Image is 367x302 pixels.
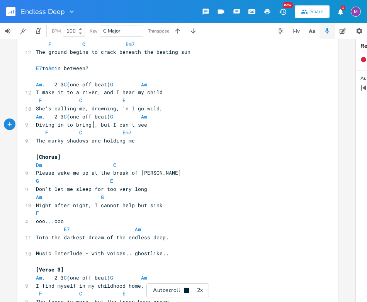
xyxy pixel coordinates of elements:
span: Am [141,274,147,281]
button: 1 [333,5,348,19]
span: F [48,41,51,48]
span: Am [141,81,147,88]
span: Music Interlude - with voices.. ghostlike.. [36,250,169,257]
span: G [110,81,113,88]
div: 1 [341,5,345,10]
span: E7 [36,65,42,72]
span: G [101,194,104,201]
span: F [36,209,39,216]
span: E [122,97,126,104]
span: C [113,161,116,168]
span: C [79,129,82,136]
span: . 2 3 (one off beat) [36,113,150,120]
span: C [79,290,82,297]
span: Please wake me up at the break of [PERSON_NAME] [36,169,181,176]
span: C [64,274,67,281]
span: C [82,41,85,48]
span: I find myself in my childhood home, [36,282,144,289]
div: New [283,2,293,8]
span: G [110,113,113,120]
span: Am [36,81,42,88]
span: E [110,177,113,184]
span: Into the darkest dream of the endless deep. [36,234,169,241]
button: M [351,3,361,21]
span: The murky shadows are holding me [36,137,135,144]
span: C [64,113,67,120]
span: C [79,97,82,104]
span: Am [36,194,42,201]
button: New [275,5,291,19]
span: Am [36,274,42,281]
span: Endless Deep [21,8,65,15]
span: Diving in to bring , but I can't see [36,121,147,128]
span: Dm [36,161,42,168]
span: Em7 [122,129,132,136]
div: melindameshad [351,7,361,17]
span: Don't let me sleep for too very long [36,185,147,192]
span: E7 [64,226,70,233]
div: 2x [193,283,207,297]
div: BPM [52,29,61,33]
span: F [45,129,48,136]
span: Am [141,113,147,120]
span: Em7 [126,41,135,48]
button: Share [295,5,330,18]
span: Am [36,113,42,120]
span: G [36,177,39,184]
span: I want to get away, but I'm unable to run [36,33,163,39]
span: C Major [103,27,121,34]
span: G [110,274,113,281]
span: Am [48,65,54,72]
span: F [39,97,42,104]
span: . 2 3 (one off beat) [36,274,150,281]
span: E [122,290,126,297]
div: Share [310,8,323,15]
span: Night after night, I cannot help but sink [36,202,163,209]
span: C [64,81,67,88]
div: Transpose [148,29,169,33]
span: to in between? [36,65,88,72]
span: . 2 3 (one off beat) [36,81,150,88]
span: She's calling me, drowning, 'n I go wild, [36,105,163,112]
span: F [39,290,42,297]
div: Key [90,29,97,33]
span: [Verse 3] [36,266,64,273]
span: ooo...ooo [36,218,64,225]
span: The ground begins to crack beneath the beating sun [36,48,190,55]
span: Am [135,226,141,233]
span: [Chorus] [36,153,61,160]
div: Autoscroll [146,283,209,297]
span: I make it to a river, and I hear my child [36,89,163,96]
